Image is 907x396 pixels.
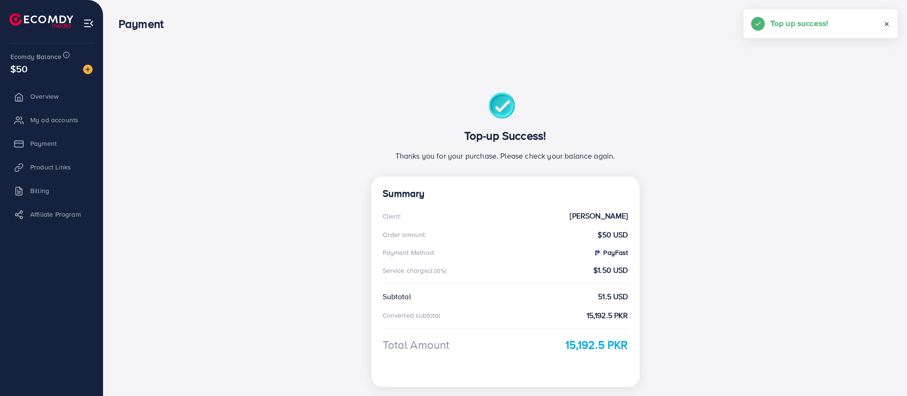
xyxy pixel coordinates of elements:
div: Subtotal [383,291,411,302]
span: $50 [10,62,27,76]
strong: [PERSON_NAME] [570,211,628,221]
strong: $1.50 USD [593,265,628,276]
img: success [488,93,522,121]
small: (3.00%): [428,267,447,275]
h5: Top up success! [770,17,828,29]
div: Order amount: [383,230,427,239]
strong: 15,192.5 PKR [587,310,628,321]
strong: 51.5 USD [598,291,628,302]
img: logo [9,13,73,28]
span: Ecomdy Balance [10,52,61,61]
strong: $50 USD [598,229,628,240]
img: image [83,65,93,74]
div: Service charge [383,266,451,275]
div: Total Amount [383,337,450,353]
div: Client: [383,211,402,221]
p: Thanks you for your purchase. Please check your balance again. [383,150,628,161]
h3: Top-up Success! [383,129,628,143]
div: Converted subtotal [383,311,441,320]
img: PayFast [593,249,601,257]
h4: Summary [383,188,628,200]
h3: Payment [119,17,171,31]
strong: 15,192.5 PKR [565,337,628,353]
img: menu [83,18,94,29]
strong: PayFast [593,248,628,257]
div: Payment Method: [383,248,435,257]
